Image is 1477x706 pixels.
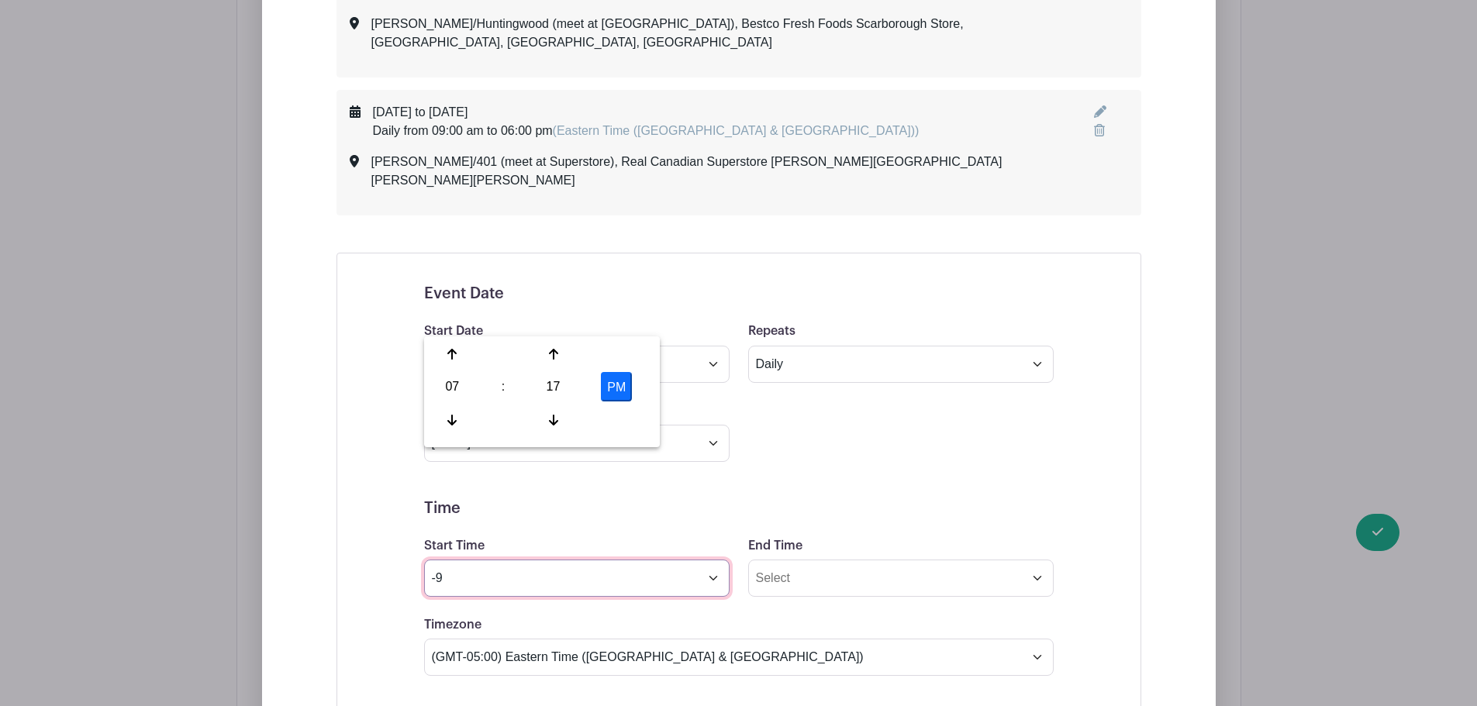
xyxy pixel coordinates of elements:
div: Decrement Minute [528,405,578,435]
label: Timezone [424,618,481,632]
div: Pick Minute [528,372,578,401]
div: Decrement Hour [427,405,478,435]
input: Select [424,560,730,597]
label: Repeats [748,324,795,339]
div: Increment Minute [528,339,578,369]
div: [PERSON_NAME]/401 (meet at Superstore), Real Canadian Superstore [PERSON_NAME][GEOGRAPHIC_DATA][P... [371,153,1094,190]
div: Increment Hour [427,339,478,369]
h5: Event Date [424,284,1054,303]
div: Pick Hour [427,372,478,401]
div: [DATE] to [DATE] Daily from 09:00 am to 06:00 pm [373,103,920,140]
span: (Eastern Time ([GEOGRAPHIC_DATA] & [GEOGRAPHIC_DATA])) [553,124,920,137]
div: : [483,372,524,401]
input: Select [748,560,1054,597]
label: Start Time [424,539,485,553]
h5: Time [424,499,1054,518]
div: [PERSON_NAME]/Huntingwood (meet at [GEOGRAPHIC_DATA]), Bestco Fresh Foods Scarborough Store, [GEO... [371,15,1099,52]
button: PM [601,372,632,401]
label: Start Date [424,324,483,339]
label: End Time [748,539,802,553]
